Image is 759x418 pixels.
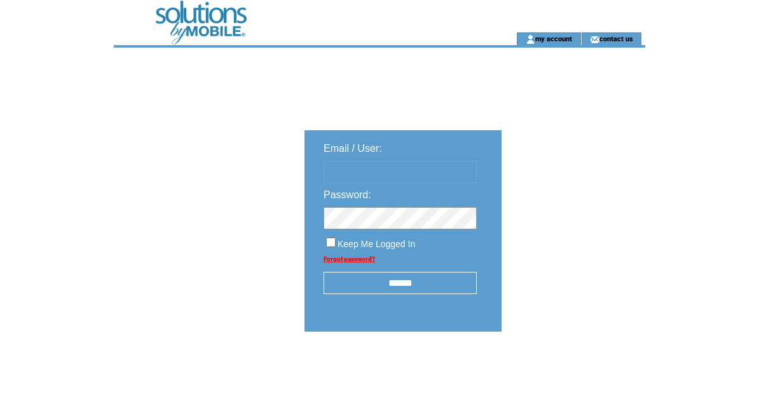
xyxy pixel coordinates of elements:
span: Password: [324,189,371,200]
a: my account [535,34,572,43]
a: contact us [599,34,633,43]
a: Forgot password? [324,255,375,262]
img: transparent.png [538,363,602,379]
img: account_icon.gif [526,34,535,44]
img: contact_us_icon.gif [590,34,599,44]
span: Email / User: [324,143,382,154]
span: Keep Me Logged In [338,239,415,249]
